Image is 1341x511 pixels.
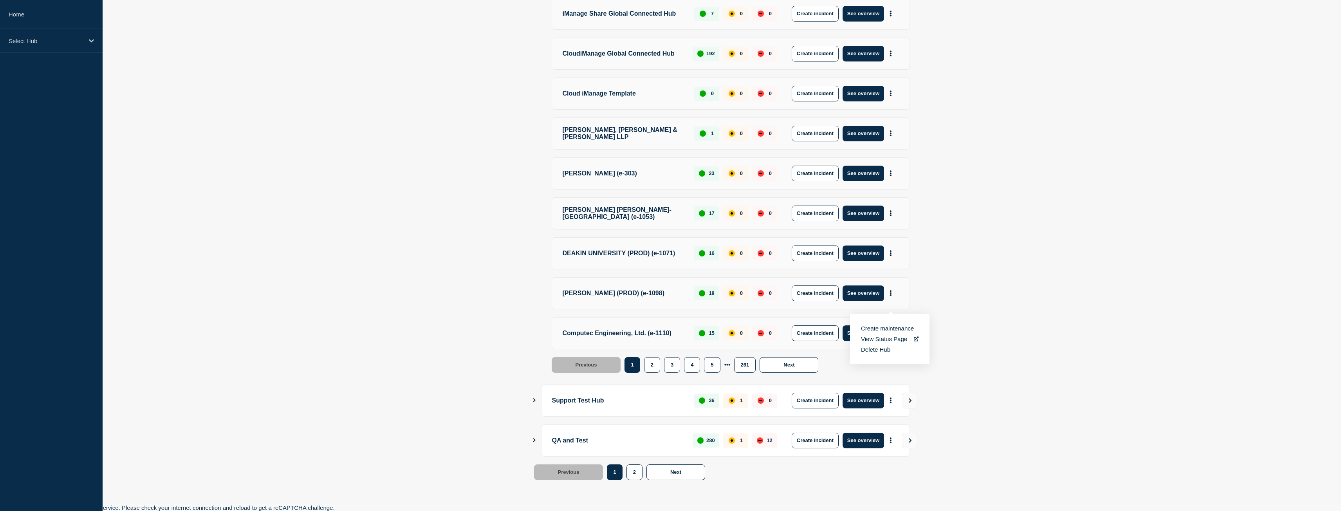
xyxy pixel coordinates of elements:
p: [PERSON_NAME], [PERSON_NAME] & [PERSON_NAME] LLP [563,126,686,141]
p: 7 [711,11,714,16]
div: up [700,11,706,17]
span: Next [783,362,794,368]
div: up [697,437,704,444]
div: affected [729,290,735,296]
div: up [699,170,705,177]
button: Create incident [792,166,839,181]
div: affected [729,90,735,97]
div: down [758,397,764,404]
span: Next [670,469,681,475]
p: 0 [740,210,743,216]
span: Previous [558,469,579,475]
button: See overview [843,433,884,448]
div: affected [729,397,735,404]
div: up [699,290,705,296]
button: Show Connected Hubs [532,437,536,443]
p: 16 [709,250,714,256]
p: 0 [711,90,714,96]
div: affected [729,51,735,57]
button: 261 [734,357,756,373]
div: down [758,51,764,57]
button: See overview [843,206,884,221]
div: affected [729,250,735,256]
div: down [758,130,764,137]
p: 12 [767,437,772,443]
p: Select Hub [9,38,84,44]
p: 0 [740,170,743,176]
p: 23 [709,170,714,176]
div: up [700,90,706,97]
button: Create incident [792,6,839,22]
button: Create incident [792,206,839,221]
button: View [902,393,917,408]
button: 3 [664,357,680,373]
button: 2 [626,464,643,480]
p: 0 [740,11,743,16]
div: up [699,397,705,404]
div: down [757,437,763,444]
button: More actions [886,393,896,408]
div: affected [729,11,735,17]
p: 0 [740,290,743,296]
button: 1 [624,357,640,373]
div: down [758,290,764,296]
p: 0 [769,210,772,216]
p: 0 [740,130,743,136]
p: 0 [740,90,743,96]
button: View [902,433,917,448]
div: down [758,90,764,97]
div: down [758,330,764,336]
button: 1 [607,464,622,480]
button: Create incident [792,246,839,261]
button: Create incident [792,46,839,61]
p: 17 [709,210,714,216]
button: 5 [704,357,720,373]
p: Support Test Hub [552,393,686,408]
button: More actions [886,206,896,220]
p: 0 [769,11,772,16]
p: Computec Engineering, Ltd. (e-1110) [563,325,686,341]
button: Show Connected Hubs [532,397,536,403]
div: up [699,250,705,256]
p: 0 [769,250,772,256]
p: DEAKIN UNIVERSITY (PROD) (e-1071) [563,246,686,261]
div: up [699,210,705,217]
button: More actions [886,433,896,448]
button: Create incident [792,325,839,341]
button: Create incident [792,433,839,448]
button: See overview [843,285,884,301]
p: [PERSON_NAME] (e-303) [563,166,686,181]
p: 0 [769,51,772,56]
span: Previous [576,362,597,368]
div: up [697,51,704,57]
p: 0 [740,330,743,336]
p: QA and Test [552,433,684,448]
div: down [758,250,764,256]
button: Create incident [792,86,839,101]
button: Create incident [792,393,839,408]
button: More actions [886,6,896,21]
button: Next [760,357,818,373]
p: 0 [769,397,772,403]
div: down [758,210,764,217]
p: 0 [740,51,743,56]
p: CloudiManage Global Connected Hub [563,46,684,61]
button: Next [646,464,705,480]
button: Create incident [792,285,839,301]
p: 0 [769,330,772,336]
button: See overview [843,393,884,408]
div: affected [729,170,735,177]
button: Delete Hub [861,346,890,353]
p: iManage Share Global Connected Hub [563,6,686,22]
p: 1 [711,130,714,136]
button: See overview [843,6,884,22]
button: More actions [886,46,896,61]
div: down [758,11,764,17]
button: Create maintenance [861,325,914,332]
button: 2 [644,357,660,373]
button: See overview [843,46,884,61]
button: 4 [684,357,700,373]
div: down [758,170,764,177]
button: See overview [843,166,884,181]
div: affected [729,130,735,137]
